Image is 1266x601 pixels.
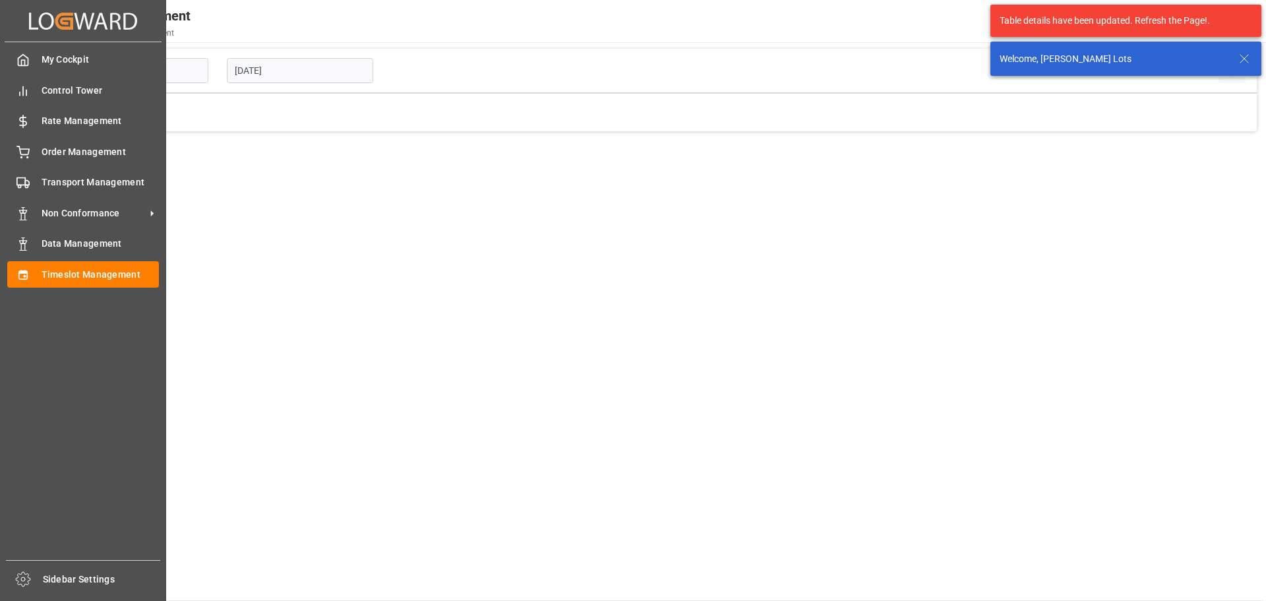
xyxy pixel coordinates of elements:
div: Welcome, [PERSON_NAME] Lots [1000,52,1226,66]
input: DD-MM-YYYY [227,58,373,83]
span: Rate Management [42,114,160,128]
a: Transport Management [7,170,159,195]
span: Transport Management [42,175,160,189]
a: My Cockpit [7,47,159,73]
span: Timeslot Management [42,268,160,282]
span: Data Management [42,237,160,251]
a: Rate Management [7,108,159,134]
a: Data Management [7,231,159,257]
span: Sidebar Settings [43,573,161,586]
span: Control Tower [42,84,160,98]
span: Order Management [42,145,160,159]
span: My Cockpit [42,53,160,67]
a: Order Management [7,139,159,164]
span: Non Conformance [42,206,146,220]
a: Control Tower [7,77,159,103]
div: Table details have been updated. Refresh the Page!. [1000,14,1242,28]
a: Timeslot Management [7,261,159,287]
